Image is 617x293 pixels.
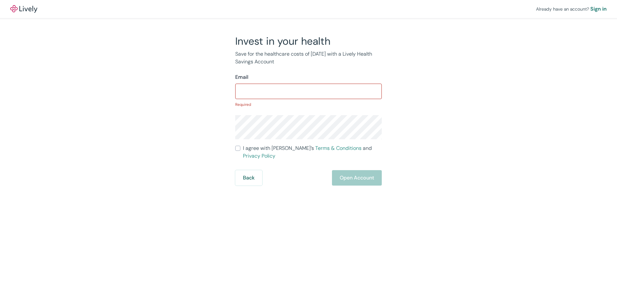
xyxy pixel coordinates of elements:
p: Save for the healthcare costs of [DATE] with a Lively Health Savings Account [235,50,382,66]
label: Email [235,73,248,81]
h2: Invest in your health [235,35,382,48]
div: Already have an account? [536,5,607,13]
span: I agree with [PERSON_NAME]’s and [243,144,382,160]
a: LivelyLively [10,5,37,13]
img: Lively [10,5,37,13]
p: Required [235,102,382,107]
a: Terms & Conditions [315,145,362,151]
a: Sign in [590,5,607,13]
button: Back [235,170,262,186]
a: Privacy Policy [243,152,275,159]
